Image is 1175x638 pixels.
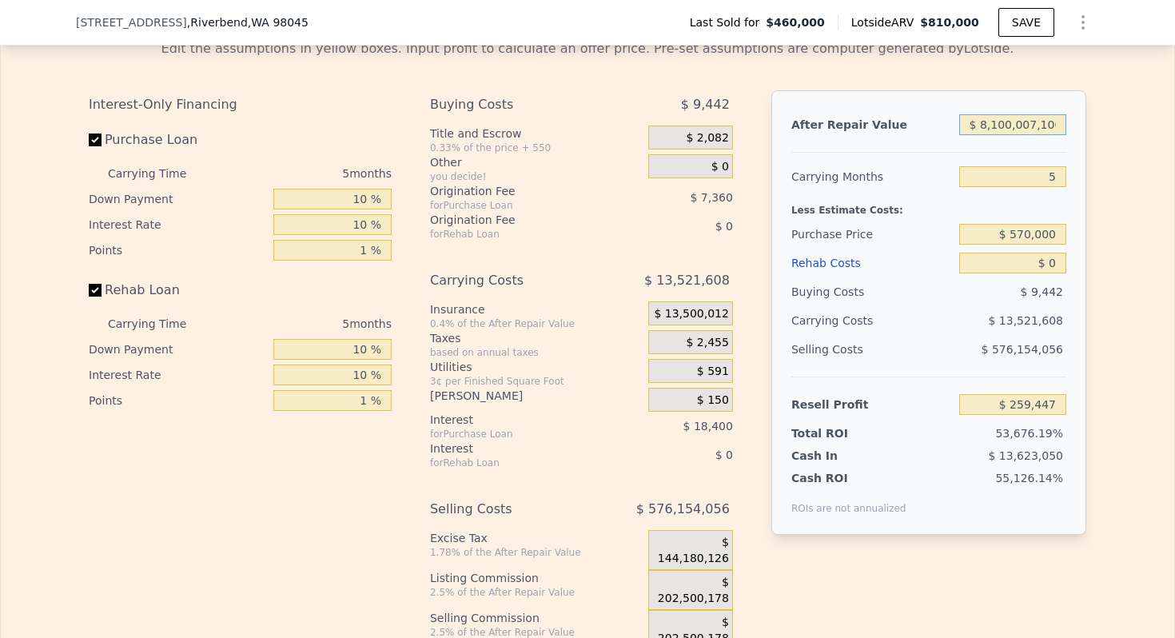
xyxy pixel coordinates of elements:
[430,142,642,154] div: 0.33% of the price + 550
[430,412,608,428] div: Interest
[89,284,102,297] input: Rehab Loan
[89,388,267,413] div: Points
[89,212,267,237] div: Interest Rate
[715,449,733,461] span: $ 0
[791,448,891,464] div: Cash In
[430,154,642,170] div: Other
[430,126,642,142] div: Title and Escrow
[686,336,728,350] span: $ 2,455
[430,359,642,375] div: Utilities
[851,14,920,30] span: Lotside ARV
[1021,285,1063,298] span: $ 9,442
[654,307,729,321] span: $ 13,500,012
[430,170,642,183] div: you decide!
[690,191,732,204] span: $ 7,360
[430,530,642,546] div: Excise Tax
[995,472,1063,484] span: 55,126.14%
[430,586,642,599] div: 2.5% of the After Repair Value
[76,14,187,30] span: [STREET_ADDRESS]
[683,420,733,433] span: $ 18,400
[430,266,608,295] div: Carrying Costs
[430,375,642,388] div: 3¢ per Finished Square Foot
[1067,6,1099,38] button: Show Options
[791,486,906,515] div: ROIs are not annualized
[430,457,608,469] div: for Rehab Loan
[430,317,642,330] div: 0.4% of the After Repair Value
[995,427,1063,440] span: 53,676.19%
[248,16,309,29] span: , WA 98045
[430,228,608,241] div: for Rehab Loan
[89,39,1086,58] div: Edit the assumptions in yellow boxes. Input profit to calculate an offer price. Pre-set assumptio...
[686,131,728,146] span: $ 2,082
[89,362,267,388] div: Interest Rate
[766,14,825,30] span: $460,000
[430,441,608,457] div: Interest
[681,90,730,119] span: $ 9,442
[218,311,392,337] div: 5 months
[711,160,729,174] span: $ 0
[430,330,642,346] div: Taxes
[430,610,642,626] div: Selling Commission
[430,546,642,559] div: 1.78% of the After Repair Value
[187,14,309,30] span: , Riverbend
[791,306,891,335] div: Carrying Costs
[430,570,642,586] div: Listing Commission
[998,8,1054,37] button: SAVE
[430,199,608,212] div: for Purchase Loan
[89,276,267,305] label: Rehab Loan
[791,425,891,441] div: Total ROI
[430,301,642,317] div: Insurance
[89,90,392,119] div: Interest-Only Financing
[89,186,267,212] div: Down Payment
[989,449,1064,462] span: $ 13,623,050
[697,365,729,379] span: $ 591
[690,14,767,30] span: Last Sold for
[430,183,608,199] div: Origination Fee
[791,470,906,486] div: Cash ROI
[89,337,267,362] div: Down Payment
[430,388,642,404] div: [PERSON_NAME]
[89,237,267,263] div: Points
[791,249,953,277] div: Rehab Costs
[108,161,212,186] div: Carrying Time
[430,90,608,119] div: Buying Costs
[982,343,1063,356] span: $ 576,154,056
[430,212,608,228] div: Origination Fee
[697,393,729,408] span: $ 150
[791,110,953,139] div: After Repair Value
[791,220,953,249] div: Purchase Price
[430,495,608,524] div: Selling Costs
[791,162,953,191] div: Carrying Months
[989,314,1064,327] span: $ 13,521,608
[430,346,642,359] div: based on annual taxes
[644,266,730,295] span: $ 13,521,608
[89,126,267,154] label: Purchase Loan
[89,134,102,146] input: Purchase Loan
[430,428,608,441] div: for Purchase Loan
[218,161,392,186] div: 5 months
[715,220,733,233] span: $ 0
[108,311,212,337] div: Carrying Time
[791,390,953,419] div: Resell Profit
[791,191,1066,220] div: Less Estimate Costs:
[791,335,953,364] div: Selling Costs
[791,277,953,306] div: Buying Costs
[636,495,730,524] span: $ 576,154,056
[920,16,979,29] span: $810,000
